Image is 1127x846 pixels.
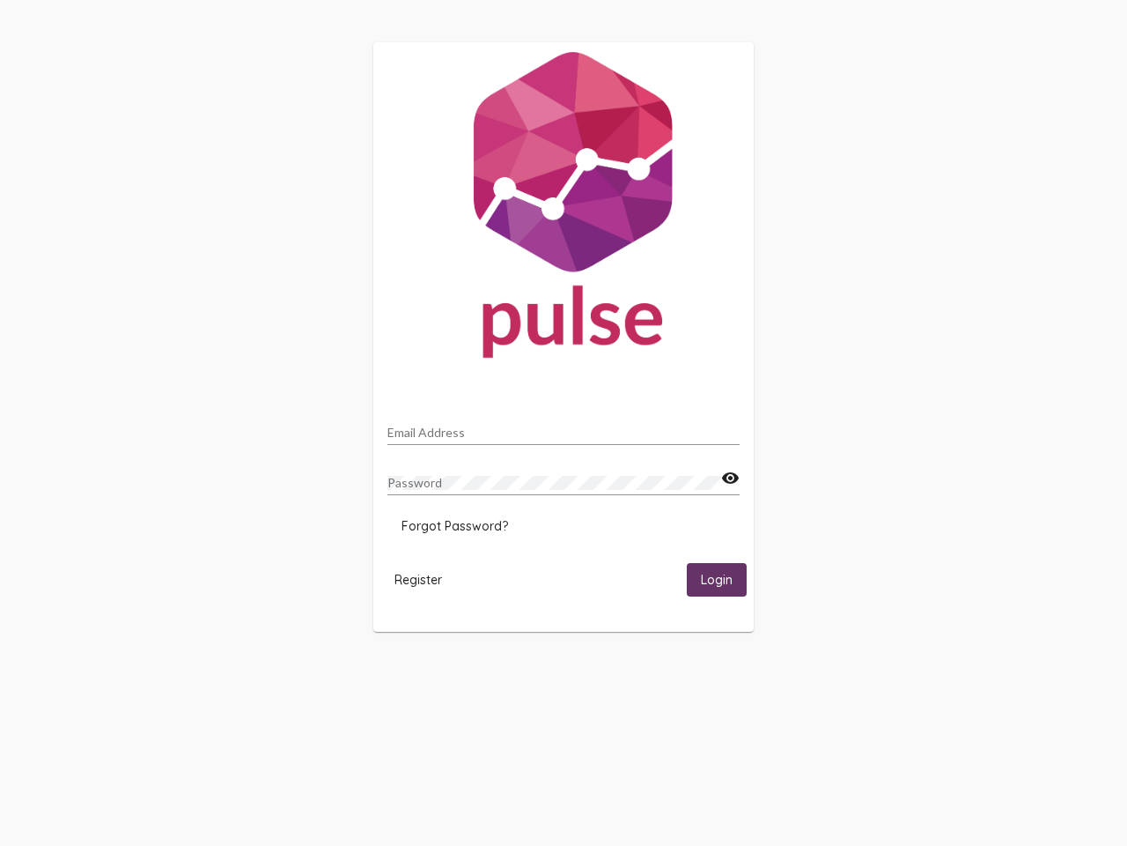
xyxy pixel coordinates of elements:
[701,573,733,589] span: Login
[394,572,442,588] span: Register
[380,563,456,596] button: Register
[721,468,740,489] mat-icon: visibility
[387,510,522,542] button: Forgot Password?
[687,563,747,596] button: Login
[401,518,508,534] span: Forgot Password?
[373,42,754,375] img: Pulse For Good Logo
